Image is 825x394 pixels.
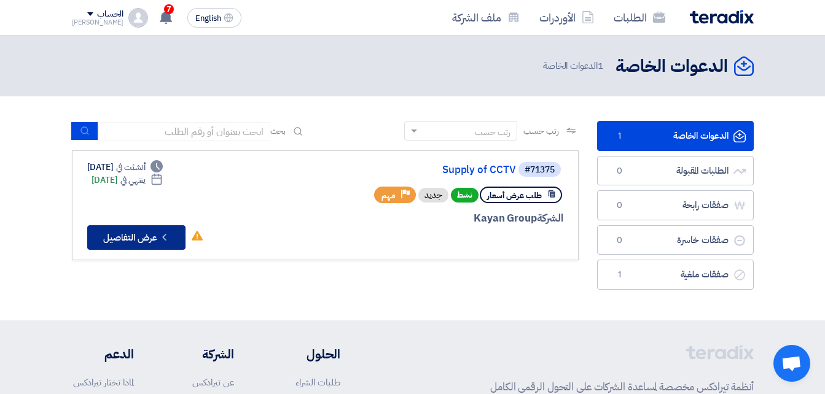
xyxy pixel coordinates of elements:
[612,234,627,247] span: 0
[530,3,604,32] a: الأوردرات
[270,125,286,137] span: بحث
[72,345,134,363] li: الدعم
[616,55,728,79] h2: الدعوات الخاصة
[87,225,186,250] button: عرض التفاصيل
[116,161,146,174] span: أنشئت في
[537,211,563,226] span: الشركة
[268,211,563,226] div: Kayan Group
[270,164,516,176] a: Supply of CCTV
[597,260,754,290] a: صفقات ملغية1
[295,376,340,389] a: طلبات الشراء
[97,9,123,20] div: الحساب
[72,19,124,26] div: [PERSON_NAME]
[597,225,754,255] a: صفقات خاسرة0
[92,174,163,187] div: [DATE]
[543,59,606,73] span: الدعوات الخاصة
[170,345,234,363] li: الشركة
[451,188,479,203] span: نشط
[195,14,221,23] span: English
[690,10,754,24] img: Teradix logo
[487,190,542,201] span: طلب عرض أسعار
[597,190,754,220] a: صفقات رابحة0
[612,269,627,281] span: 1
[87,161,163,174] div: [DATE]
[475,126,510,139] div: رتب حسب
[523,125,558,137] span: رتب حسب
[120,174,146,187] span: ينتهي في
[773,345,810,382] div: Open chat
[612,199,627,212] span: 0
[381,190,396,201] span: مهم
[442,3,530,32] a: ملف الشركة
[597,121,754,151] a: الدعوات الخاصة1
[164,4,174,14] span: 7
[418,188,448,203] div: جديد
[612,130,627,142] span: 1
[192,376,234,389] a: عن تيرادكس
[598,59,603,72] span: 1
[612,165,627,177] span: 0
[597,156,754,186] a: الطلبات المقبولة0
[271,345,340,363] li: الحلول
[604,3,675,32] a: الطلبات
[525,166,555,174] div: #71375
[73,376,134,389] a: لماذا تختار تيرادكس
[187,8,241,28] button: English
[98,122,270,141] input: ابحث بعنوان أو رقم الطلب
[128,8,148,28] img: profile_test.png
